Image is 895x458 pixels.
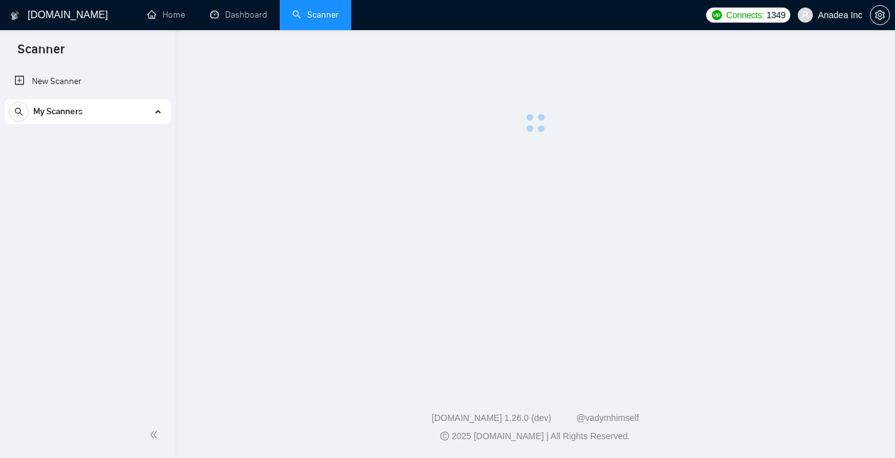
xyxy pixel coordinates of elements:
span: Connects: [726,8,764,22]
span: double-left [149,429,162,441]
a: dashboardDashboard [210,9,267,20]
span: copyright [440,432,449,440]
a: homeHome [147,9,185,20]
li: My Scanners [4,99,171,129]
a: [DOMAIN_NAME] 1.26.0 (dev) [432,413,551,423]
img: logo [11,6,19,26]
a: searchScanner [292,9,339,20]
div: 2025 [DOMAIN_NAME] | All Rights Reserved. [186,430,885,443]
button: setting [870,5,890,25]
span: Scanner [8,40,75,67]
a: New Scanner [14,69,161,94]
li: New Scanner [4,69,171,94]
a: setting [870,10,890,20]
button: search [9,102,29,122]
img: upwork-logo.png [712,10,722,20]
a: @vadymhimself [576,413,639,423]
span: user [801,11,810,19]
span: My Scanners [33,99,83,124]
span: search [9,107,28,116]
span: 1349 [766,8,785,22]
span: setting [871,10,889,20]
